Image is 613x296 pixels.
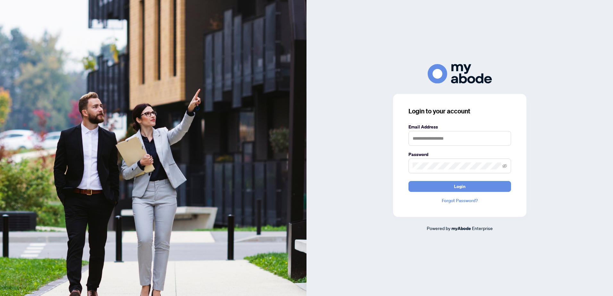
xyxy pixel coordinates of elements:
span: Enterprise [472,225,493,231]
a: Forgot Password? [408,197,511,204]
span: eye-invisible [502,164,507,168]
span: Powered by [427,225,450,231]
a: myAbode [451,225,471,232]
button: Login [408,181,511,192]
label: Password [408,151,511,158]
span: Login [454,181,466,192]
label: Email Address [408,123,511,130]
h3: Login to your account [408,107,511,116]
img: ma-logo [428,64,492,84]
